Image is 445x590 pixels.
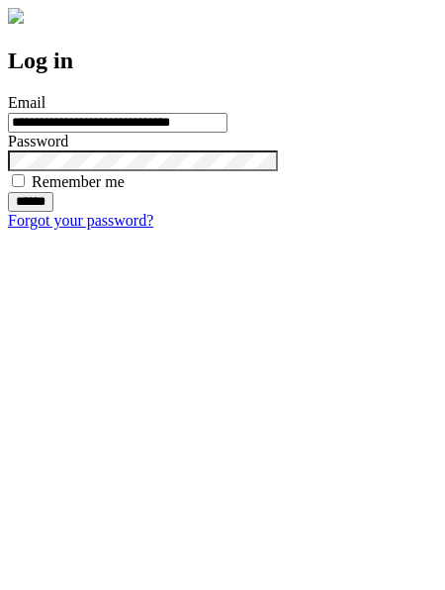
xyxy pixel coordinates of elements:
img: logo-4e3dc11c47720685a147b03b5a06dd966a58ff35d612b21f08c02c0306f2b779.png [8,8,24,24]
a: Forgot your password? [8,212,153,229]
label: Remember me [32,173,125,190]
label: Password [8,133,68,149]
label: Email [8,94,45,111]
h2: Log in [8,48,437,74]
